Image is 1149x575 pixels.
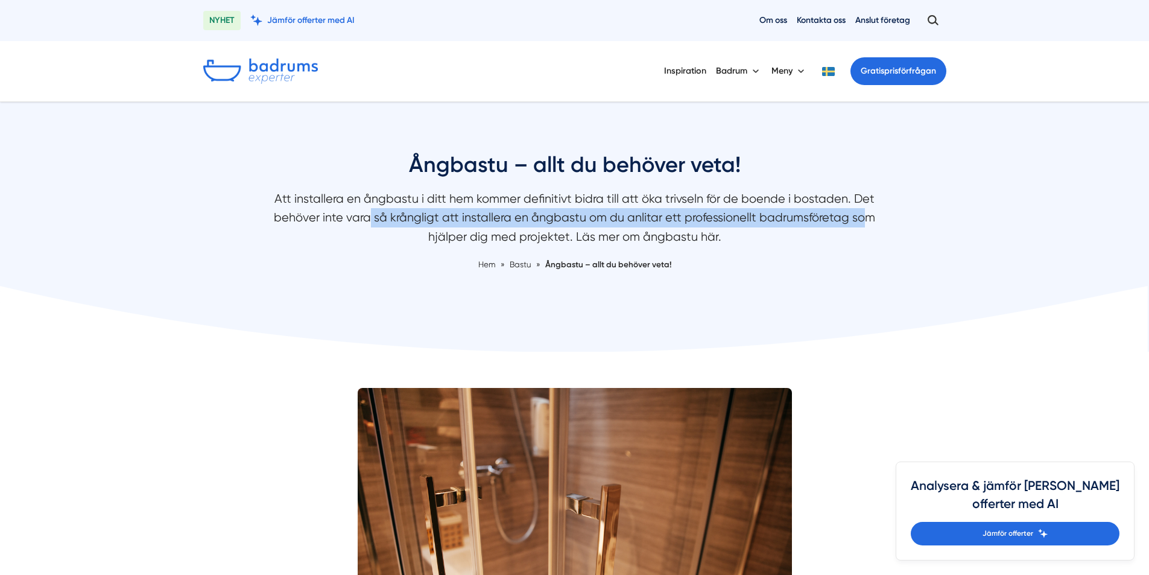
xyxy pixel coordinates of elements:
[255,258,894,271] nav: Breadcrumb
[501,258,505,271] span: »
[983,528,1033,539] span: Jämför offerter
[510,259,533,269] a: Bastu
[771,56,807,87] button: Meny
[911,477,1119,522] h4: Analysera & jämför [PERSON_NAME] offerter med AI
[203,11,241,30] span: NYHET
[797,14,846,26] a: Kontakta oss
[911,522,1119,545] a: Jämför offerter
[203,59,318,84] img: Badrumsexperter.se logotyp
[267,14,355,26] span: Jämför offerter med AI
[850,57,946,85] a: Gratisprisförfrågan
[255,189,894,252] p: Att installera en ångbastu i ditt hem kommer definitivt bidra till att öka trivseln för de boende...
[545,259,671,269] a: Ångbastu – allt du behöver veta!
[250,14,355,26] a: Jämför offerter med AI
[861,66,884,76] span: Gratis
[510,259,531,269] span: Bastu
[855,14,910,26] a: Anslut företag
[664,56,706,86] a: Inspiration
[255,150,894,189] h1: Ångbastu – allt du behöver veta!
[759,14,787,26] a: Om oss
[478,259,496,269] a: Hem
[716,56,762,87] button: Badrum
[536,258,540,271] span: »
